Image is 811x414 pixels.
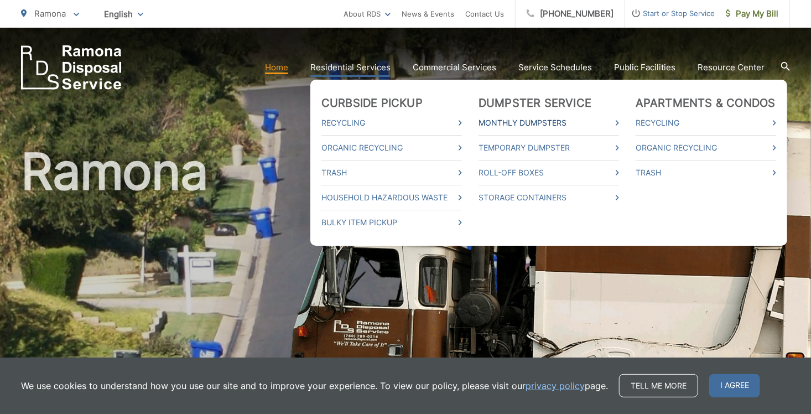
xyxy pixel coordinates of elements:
a: Home [265,61,288,74]
a: Residential Services [310,61,391,74]
a: Household Hazardous Waste [321,191,462,204]
a: Recycling [636,116,776,130]
a: Curbside Pickup [321,96,423,110]
a: Apartments & Condos [636,96,776,110]
a: Monthly Dumpsters [479,116,619,130]
p: We use cookies to understand how you use our site and to improve your experience. To view our pol... [21,379,608,392]
a: Tell me more [619,374,698,397]
span: English [96,4,152,24]
a: Trash [321,166,462,179]
a: Temporary Dumpster [479,141,619,154]
a: Organic Recycling [321,141,462,154]
a: News & Events [402,7,454,20]
a: Organic Recycling [636,141,776,154]
span: Ramona [34,8,66,19]
a: Bulky Item Pickup [321,216,462,229]
a: About RDS [344,7,391,20]
a: Commercial Services [413,61,496,74]
a: Trash [636,166,776,179]
a: Public Facilities [614,61,675,74]
a: Recycling [321,116,462,130]
a: Roll-Off Boxes [479,166,619,179]
a: privacy policy [526,379,585,392]
a: Storage Containers [479,191,619,204]
span: I agree [709,374,760,397]
a: EDCD logo. Return to the homepage. [21,45,122,90]
a: Service Schedules [518,61,592,74]
a: Contact Us [465,7,504,20]
a: Dumpster Service [479,96,591,110]
a: Resource Center [698,61,765,74]
span: Pay My Bill [726,7,778,20]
